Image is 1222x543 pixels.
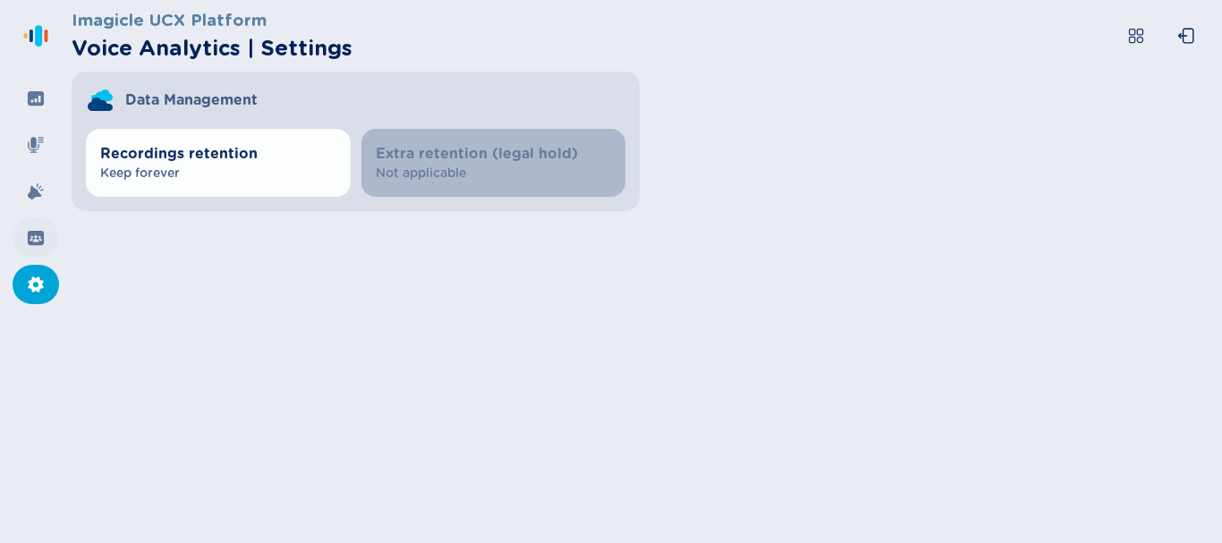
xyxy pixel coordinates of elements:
[86,129,351,197] button: Recordings retentionKeep forever
[125,89,258,111] span: Data Management
[27,182,45,200] svg: alarm-filled
[13,125,59,165] div: Recordings
[13,265,59,304] div: Settings
[27,136,45,154] svg: mic-fill
[72,7,352,32] h3: Imagicle UCX Platform
[1177,27,1195,45] svg: box-arrow-left
[100,165,336,182] span: Keep forever
[13,218,59,258] div: Groups
[376,143,612,165] span: Extra retention (legal hold)
[27,229,45,247] svg: groups-filled
[13,172,59,211] div: Alarms
[361,129,626,197] button: Extra retention (legal hold)Not applicable
[376,165,612,182] span: Not applicable
[72,32,352,64] h2: Voice Analytics | Settings
[100,143,336,165] span: Recordings retention
[13,79,59,118] div: Dashboard
[27,89,45,107] svg: dashboard-filled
